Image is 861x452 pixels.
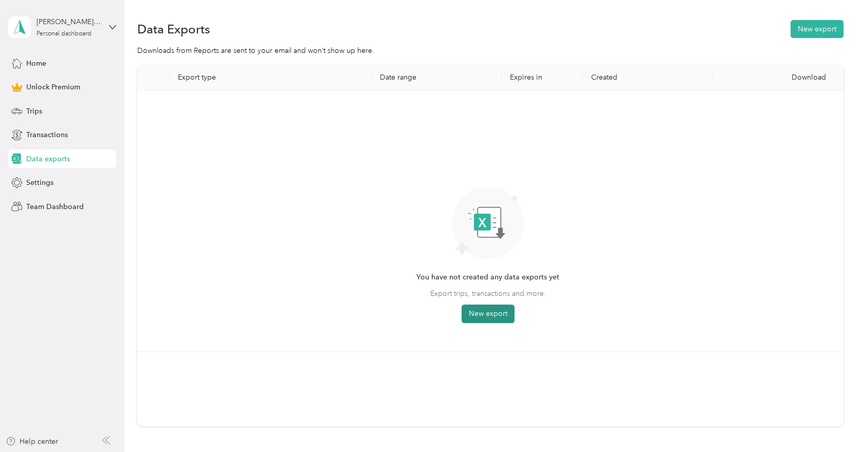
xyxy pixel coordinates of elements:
[583,65,713,90] th: Created
[26,177,53,188] span: Settings
[721,73,835,82] div: Download
[462,305,515,323] button: New export
[36,16,101,27] div: [PERSON_NAME][EMAIL_ADDRESS][PERSON_NAME][DOMAIN_NAME]
[372,65,502,90] th: Date range
[26,129,68,140] span: Transactions
[26,82,80,92] span: Unlock Premium
[137,24,210,34] h1: Data Exports
[170,65,371,90] th: Export type
[502,65,583,90] th: Expires in
[416,272,559,283] span: You have not created any data exports yet
[791,20,844,38] button: New export
[6,436,58,447] button: Help center
[26,201,84,212] span: Team Dashboard
[36,31,91,37] div: Personal dashboard
[137,45,844,56] div: Downloads from Reports are sent to your email and won’t show up here.
[803,394,861,452] iframe: Everlance-gr Chat Button Frame
[26,58,46,69] span: Home
[26,154,70,164] span: Data exports
[26,106,42,117] span: Trips
[430,288,546,299] span: Export trips, transactions and more.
